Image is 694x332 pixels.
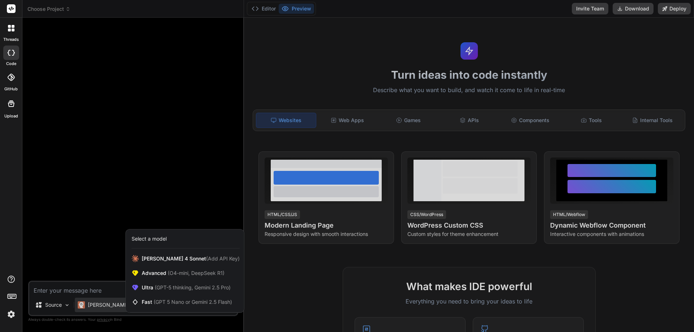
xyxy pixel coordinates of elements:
label: Upload [4,113,18,119]
label: GitHub [4,86,18,92]
span: (Add API Key) [206,255,240,262]
span: [PERSON_NAME] 4 Sonnet [142,255,240,262]
span: Advanced [142,270,224,277]
label: code [6,61,16,67]
label: threads [3,36,19,43]
img: settings [5,308,17,320]
span: (O4-mini, DeepSeek R1) [166,270,224,276]
div: Select a model [132,235,167,242]
span: (GPT-5 thinking, Gemini 2.5 Pro) [153,284,231,290]
span: (GPT 5 Nano or Gemini 2.5 Flash) [154,299,232,305]
span: Ultra [142,284,231,291]
span: Fast [142,298,232,306]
